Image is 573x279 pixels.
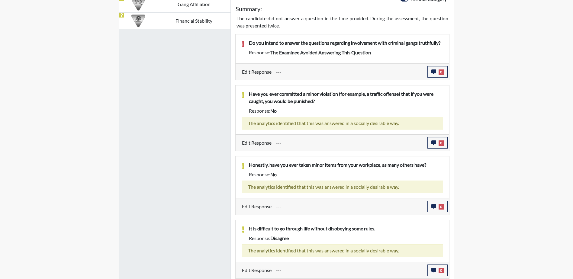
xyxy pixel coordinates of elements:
[242,117,443,130] div: The analytics identified that this was answered in a socially desirable way.
[270,172,277,177] span: no
[242,181,443,193] div: The analytics identified that this was answered in a socially desirable way.
[249,90,443,105] p: Have you ever committed a minor violation (for example, a traffic offense) that if you were caugh...
[427,66,448,78] button: 0
[244,49,448,56] div: Response:
[439,69,444,75] span: 0
[237,15,448,29] p: The candidate did not answer a question in the time provided. During the assessment, the question...
[244,171,448,178] div: Response:
[272,66,427,78] div: Update the test taker's response, the change might impact the score
[242,265,272,276] label: Edit Response
[249,161,443,168] p: Honestly, have you ever taken minor items from your workplace, as many others have?
[427,265,448,276] button: 0
[242,201,272,212] label: Edit Response
[270,235,289,241] span: disagree
[439,140,444,146] span: 0
[242,244,443,257] div: The analytics identified that this was answered in a socially desirable way.
[270,108,277,114] span: no
[270,50,371,55] span: The examinee avoided answering this question
[427,201,448,212] button: 0
[158,12,230,29] td: Financial Stability
[249,225,443,232] p: It is difficult to go through life without disobeying some rules.
[439,204,444,210] span: 0
[244,235,448,242] div: Response:
[272,201,427,212] div: Update the test taker's response, the change might impact the score
[272,137,427,149] div: Update the test taker's response, the change might impact the score
[242,66,272,78] label: Edit Response
[242,137,272,149] label: Edit Response
[131,14,145,28] img: CATEGORY%20ICON-08.97d95025.png
[272,265,427,276] div: Update the test taker's response, the change might impact the score
[427,137,448,149] button: 0
[439,268,444,273] span: 0
[244,107,448,114] div: Response:
[236,5,262,12] h5: Summary:
[249,39,443,46] p: Do you intend to answer the questions regarding involvement with criminal gangs truthfully?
